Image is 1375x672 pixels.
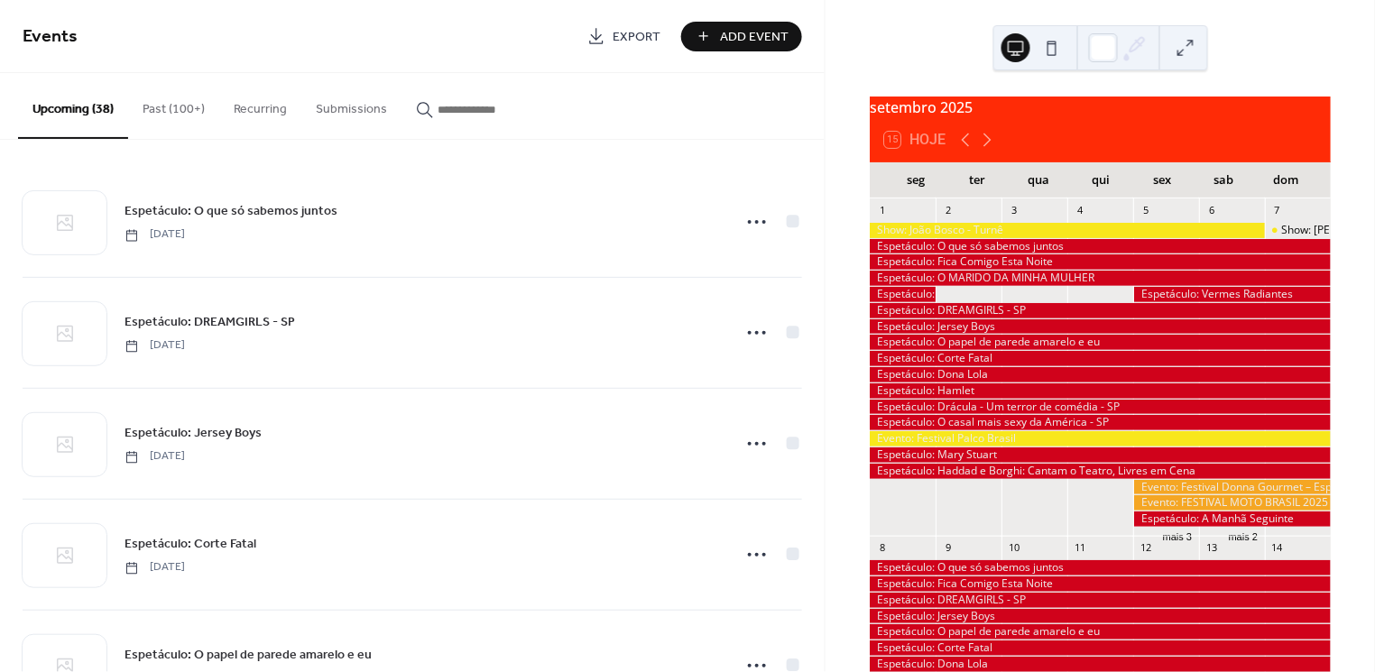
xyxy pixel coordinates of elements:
[870,657,1331,672] div: Espetáculo: Dona Lola
[125,338,185,354] span: [DATE]
[870,383,1331,399] div: Espetáculo: Hamlet
[720,28,789,47] span: Add Event
[1133,511,1331,527] div: Espetáculo: A Manhã Seguinte
[125,201,337,222] a: Espetáculo: O que só sabemos juntos
[125,423,262,444] a: Espetáculo: Jersey Boys
[870,593,1331,608] div: Espetáculo: DREAMGIRLS - SP
[946,162,1008,198] div: ter
[870,609,1331,624] div: Espetáculo: Jersey Boys
[1270,204,1284,217] div: 7
[870,271,1331,286] div: Espetáculo: O MARIDO DA MINHA MULHER
[125,536,256,555] span: Espetáculo: Corte Fatal
[875,204,889,217] div: 1
[1204,204,1218,217] div: 6
[125,560,185,576] span: [DATE]
[941,541,955,555] div: 9
[125,449,185,465] span: [DATE]
[613,28,660,47] span: Export
[681,22,802,51] button: Add Event
[125,645,372,666] a: Espetáculo: O papel de parede amarelo e eu
[1073,541,1086,555] div: 11
[870,431,1331,446] div: Evento: Festival Palco Brasil
[870,351,1331,366] div: Espetáculo: Corte Fatal
[870,254,1331,270] div: Espetáculo: Fica Comigo Esta Noite
[125,534,256,555] a: Espetáculo: Corte Fatal
[574,22,674,51] a: Export
[870,335,1331,350] div: Espetáculo: O papel de parede amarelo e eu
[870,624,1331,640] div: Espetáculo: O papel de parede amarelo e eu
[1070,162,1131,198] div: qui
[1133,480,1331,495] div: Evento: Festival Donna Gourmet – Especial 10 anos
[870,464,1331,479] div: Espetáculo: Haddad e Borghi: Cantam o Teatro, Livres em Cena
[1156,528,1199,543] button: mais 3
[1255,162,1316,198] div: dom
[23,20,78,55] span: Events
[870,640,1331,656] div: Espetáculo: Corte Fatal
[1139,541,1152,555] div: 12
[870,576,1331,592] div: Espetáculo: Fica Comigo Esta Noite
[1265,223,1331,238] div: Show: RODRIGO DE JESUS TRIO - TOM JOBIM E OUTRAS BOSSAS - RJ
[870,319,1331,335] div: Espetáculo: Jersey Boys
[1073,204,1086,217] div: 4
[870,560,1331,575] div: Espetáculo: O que só sabemos juntos
[870,239,1331,254] div: Espetáculo: O que só sabemos juntos
[1133,287,1331,302] div: Espetáculo: Vermes Radiantes
[870,97,1331,118] div: setembro 2025
[125,647,372,666] span: Espetáculo: O papel de parede amarelo e eu
[1008,162,1069,198] div: qua
[1193,162,1254,198] div: sab
[1270,541,1284,555] div: 14
[125,314,295,333] span: Espetáculo: DREAMGIRLS - SP
[870,367,1331,382] div: Espetáculo: Dona Lola
[1131,162,1193,198] div: sex
[1007,541,1020,555] div: 10
[125,227,185,244] span: [DATE]
[301,73,401,137] button: Submissions
[1133,495,1331,511] div: Evento: FESTIVAL MOTO BRASIL 2025 - RJ
[870,303,1331,318] div: Espetáculo: DREAMGIRLS - SP
[870,447,1331,463] div: Espetáculo: Mary Stuart
[125,203,337,222] span: Espetáculo: O que só sabemos juntos
[870,287,936,302] div: Espetáculo: Aqui Jazz
[219,73,301,137] button: Recurring
[1222,528,1265,543] button: mais 2
[18,73,128,139] button: Upcoming (38)
[1007,204,1020,217] div: 3
[125,425,262,444] span: Espetáculo: Jersey Boys
[128,73,219,137] button: Past (100+)
[941,204,955,217] div: 2
[1139,204,1152,217] div: 5
[875,541,889,555] div: 8
[870,223,1265,238] div: Show: João Bosco - Turnê
[884,162,946,198] div: seg
[125,312,295,333] a: Espetáculo: DREAMGIRLS - SP
[870,400,1331,415] div: Espetáculo: Drácula - Um terror de comédia - SP
[870,415,1331,430] div: Espetáculo: O casal mais sexy da América - SP
[1204,541,1218,555] div: 13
